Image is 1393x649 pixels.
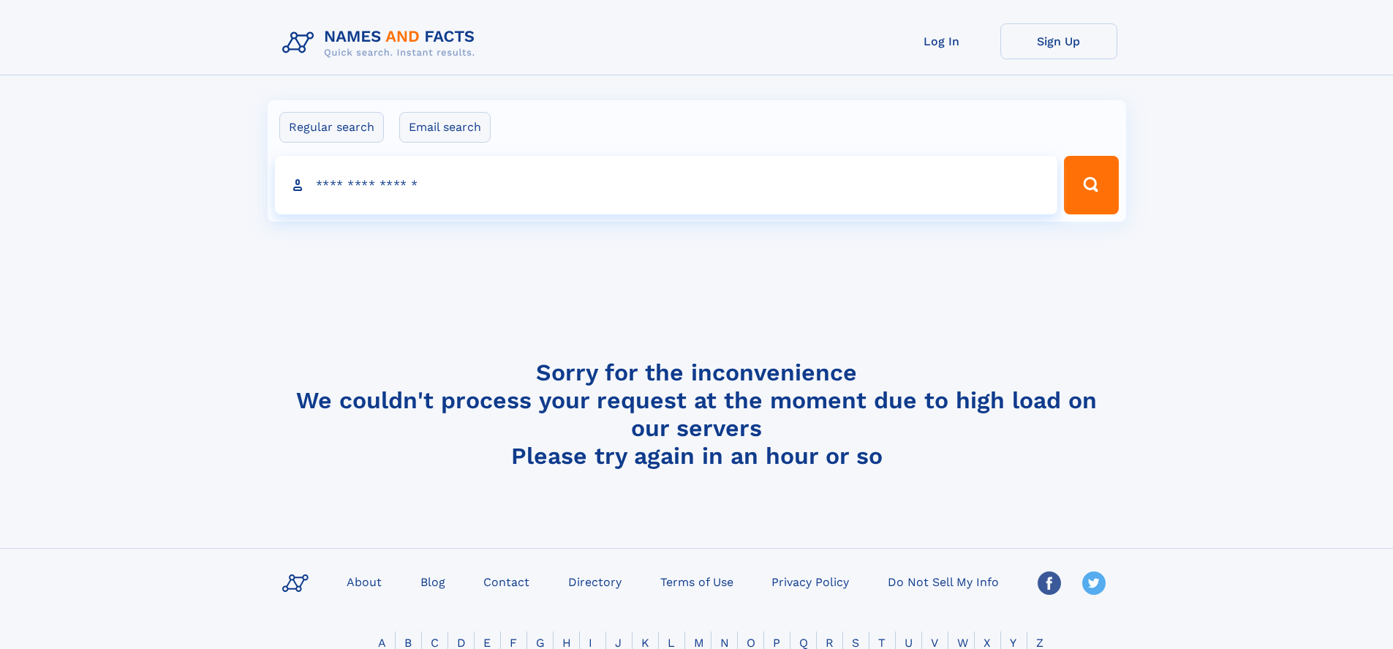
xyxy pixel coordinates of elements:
a: Sign Up [1000,23,1117,59]
img: Twitter [1082,571,1106,595]
input: search input [275,156,1058,214]
a: Contact [477,571,535,592]
img: Logo Names and Facts [276,23,487,63]
a: Directory [562,571,627,592]
a: Privacy Policy [766,571,855,592]
button: Search Button [1064,156,1118,214]
label: Regular search [279,112,384,143]
a: Do Not Sell My Info [882,571,1005,592]
a: Terms of Use [654,571,739,592]
a: About [341,571,388,592]
h4: Sorry for the inconvenience We couldn't process your request at the moment due to high load on ou... [276,359,1117,470]
a: Log In [883,23,1000,59]
a: Blog [415,571,451,592]
img: Facebook [1038,571,1061,595]
label: Email search [399,112,491,143]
